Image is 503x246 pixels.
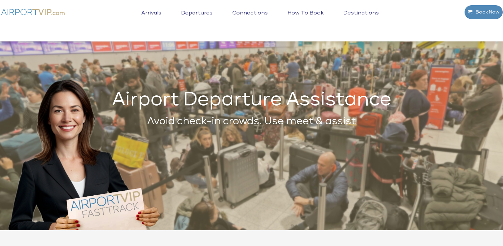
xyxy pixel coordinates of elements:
a: How to book [286,10,325,26]
a: Destinations [342,10,380,26]
a: Arrivals [140,10,163,26]
span: Book Now [472,5,499,19]
a: Connections [231,10,269,26]
a: Book Now [464,5,503,19]
a: Departures [179,10,214,26]
h1: Airport Departure Assistance [37,92,466,108]
h2: Avoid check-in crowds. Use meet & assist [37,114,466,129]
